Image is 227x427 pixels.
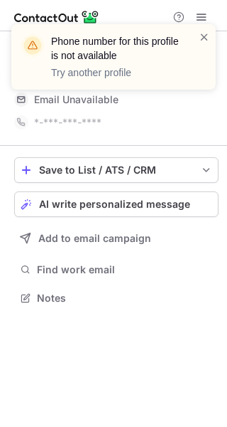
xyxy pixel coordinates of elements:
button: AI write personalized message [14,191,218,217]
div: Save to List / ATS / CRM [39,164,194,176]
img: warning [21,34,44,57]
header: Phone number for this profile is not available [51,34,182,63]
span: AI write personalized message [39,199,190,210]
span: Notes [37,292,213,305]
span: Add to email campaign [38,233,151,244]
button: Notes [14,288,218,308]
span: Find work email [37,263,213,276]
img: ContactOut v5.3.10 [14,9,99,26]
button: save-profile-one-click [14,157,218,183]
button: Add to email campaign [14,226,218,251]
button: Find work email [14,260,218,280]
p: Try another profile [51,65,182,80]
